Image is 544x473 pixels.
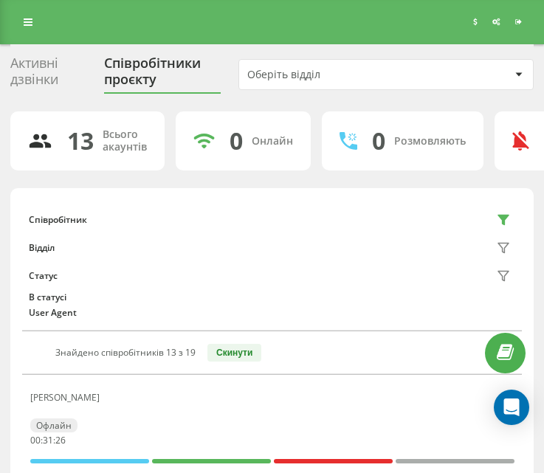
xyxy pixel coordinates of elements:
div: Всього акаунтів [103,128,147,153]
div: Офлайн [30,418,78,432]
div: : : [30,435,66,446]
div: Знайдено співробітників 13 з 19 [55,348,196,358]
div: Оберіть відділ [247,69,424,81]
div: Open Intercom Messenger [494,390,529,425]
div: User Agent [29,308,515,318]
div: Співробітники проєкту [104,55,221,94]
div: Відділ [29,243,55,253]
span: 26 [55,434,66,446]
span: 31 [43,434,53,446]
div: Співробітник [29,215,87,225]
div: 13 [67,127,94,155]
div: 0 [372,127,385,155]
div: Статус [29,271,58,281]
div: Активні дзвінки [10,55,86,94]
div: Онлайн [252,135,293,148]
div: В статусі [29,292,515,303]
div: [PERSON_NAME] [30,393,103,403]
button: Скинути [207,344,261,362]
span: 00 [30,434,41,446]
div: Розмовляють [394,135,466,148]
div: 0 [230,127,243,155]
